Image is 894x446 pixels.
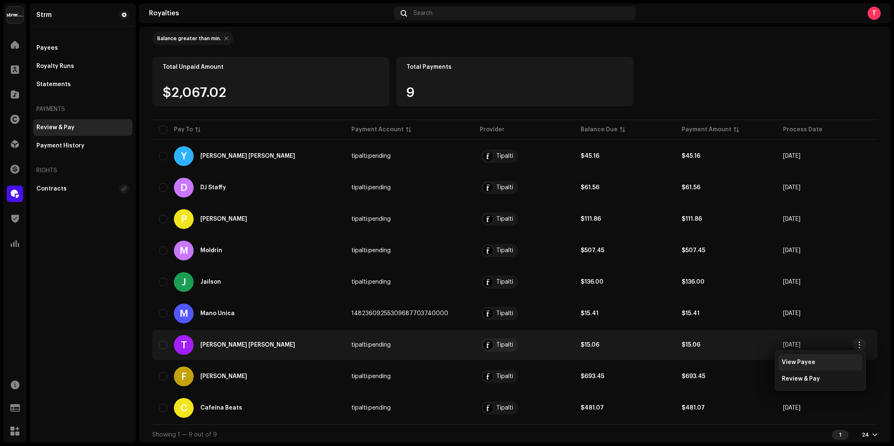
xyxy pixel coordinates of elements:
div: Total Unpaid Amount [163,64,379,70]
div: T [174,335,194,355]
span: tipalti:pending [351,374,391,379]
div: Pedro José [200,216,247,222]
re-m-nav-item: Payment History [33,137,132,154]
div: M [174,304,194,323]
div: Strm [36,12,52,18]
div: C [174,398,194,418]
div: F [174,366,194,386]
span: Oct 10, 2025 [783,311,800,316]
span: $45.16 [682,153,700,159]
span: Oct 10, 2025 [783,153,800,159]
div: M [174,241,194,260]
span: tipalti:pending [351,342,391,348]
strong: $111.86 [581,216,601,222]
div: Y [174,146,194,166]
strong: $45.16 [581,153,599,159]
strong: $693.45 [581,374,604,379]
strong: $15.41 [682,311,699,316]
span: Tipalti [480,338,567,352]
span: Tipalti [480,149,567,163]
div: Payees [36,45,58,51]
span: Oct 10, 2025 [783,248,800,253]
div: Tipalti [496,248,513,253]
div: Jailson [200,279,221,285]
span: 14823609255309687703740000 [351,311,448,316]
div: Statements [36,81,71,88]
div: 24 [862,432,869,438]
strong: $15.41 [581,311,598,316]
div: Tipalti [496,342,513,348]
strong: $693.45 [682,374,705,379]
span: $61.56 [682,185,700,190]
div: Moldrin [200,248,222,253]
div: J [174,272,194,292]
re-m-nav-item: Statements [33,76,132,93]
span: Showing 1 — 9 out of 9 [152,432,217,438]
span: tipalti:pending [351,248,391,253]
div: Tipalti [496,153,513,159]
span: Tipalti [480,401,567,415]
span: Review & Pay [782,376,820,382]
strong: $481.07 [581,405,604,411]
span: tipalti:pending [351,279,391,285]
span: Oct 10, 2025 [783,405,800,411]
span: Tipalti [480,275,567,289]
re-a-nav-header: Rights [33,161,132,181]
span: Tipalti [480,307,567,320]
re-m-nav-item: Review & Pay [33,119,132,136]
strong: $61.56 [581,185,599,190]
div: Payment History [36,142,84,149]
div: Balance Due [581,125,618,134]
span: tipalti:pending [351,405,391,411]
span: Oct 10, 2025 [783,279,800,285]
strong: $111.86 [682,216,702,222]
div: Pay To [174,125,193,134]
img: 408b884b-546b-4518-8448-1008f9c76b02 [7,7,23,23]
span: Tipalti [480,212,567,226]
div: Tipalti [496,216,513,222]
re-a-nav-header: Payments [33,99,132,119]
div: Review & Pay [36,124,74,131]
re-o-card-value: Total Payments [396,57,633,106]
div: Mano Unica [200,311,235,316]
re-m-nav-item: Royalty Runs [33,58,132,75]
span: View Payee [782,359,815,366]
div: Yon Fernando Betin [200,153,295,159]
div: DJ Staffy [200,185,226,190]
div: T [868,7,881,20]
span: tipalti:pending [351,185,391,190]
re-o-card-value: Total Unpaid Amount [152,57,389,106]
div: Tipalti [496,279,513,285]
span: Tipalti [480,370,567,383]
span: $136.00 [581,279,603,285]
div: Tipalti [496,405,513,411]
div: Royalty Runs [36,63,74,70]
div: D [174,178,194,198]
div: P [174,209,194,229]
div: Cafeína Beats [200,405,242,411]
strong: $507.45 [581,248,604,253]
div: Total Payments [406,64,623,70]
strong: $481.07 [682,405,705,411]
strong: $136.00 [682,279,704,285]
span: Oct 10, 2025 [783,342,800,348]
strong: $15.06 [581,342,599,348]
re-m-nav-item: Contracts [33,181,132,197]
div: Balance greater than min. [157,35,221,42]
span: Search [413,10,433,17]
div: Tipalti [496,185,513,190]
strong: $15.06 [682,342,700,348]
span: Oct 10, 2025 [783,185,800,190]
